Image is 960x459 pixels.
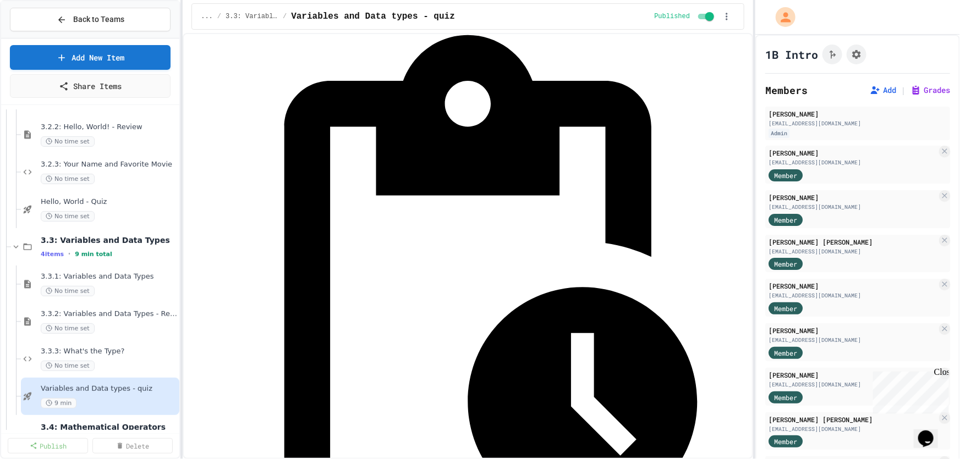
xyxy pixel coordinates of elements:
span: No time set [41,323,95,334]
button: Add [870,85,896,96]
span: 3.3.2: Variables and Data Types - Review [41,309,177,319]
span: Member [774,259,797,269]
span: 3.3: Variables and Data Types [41,235,177,245]
div: [EMAIL_ADDRESS][DOMAIN_NAME] [769,291,937,300]
a: Share Items [10,74,171,98]
iframe: chat widget [869,367,949,414]
span: • [68,250,70,258]
button: Click to see fork details [822,45,842,64]
span: No time set [41,136,95,147]
h1: 1B Intro [765,47,818,62]
div: [PERSON_NAME] [769,325,937,335]
span: 3.2.2: Hello, World! - Review [41,123,177,132]
div: [PERSON_NAME] [769,370,937,380]
span: No time set [41,361,95,371]
div: [EMAIL_ADDRESS][DOMAIN_NAME] [769,380,937,389]
a: Publish [8,438,88,454]
span: No time set [41,174,95,184]
span: Back to Teams [73,14,124,25]
span: 3.2.3: Your Name and Favorite Movie [41,160,177,169]
span: No time set [41,286,95,296]
span: Member [774,170,797,180]
a: Add New Item [10,45,171,70]
div: [EMAIL_ADDRESS][DOMAIN_NAME] [769,425,937,433]
span: Member [774,348,797,358]
div: [EMAIL_ADDRESS][DOMAIN_NAME] [769,247,937,256]
span: ... [201,12,213,21]
iframe: chat widget [914,415,949,448]
div: [PERSON_NAME] [PERSON_NAME] [769,237,937,247]
span: 3.3: Variables and Data Types [226,12,278,21]
button: Back to Teams [10,8,171,31]
span: No time set [41,211,95,222]
span: Member [774,215,797,225]
span: Hello, World - Quiz [41,197,177,207]
div: My Account [764,4,798,30]
span: 3.4: Mathematical Operators [41,422,177,432]
span: 9 min total [75,251,112,258]
div: Chat with us now!Close [4,4,76,70]
span: 3.3.3: What's the Type? [41,347,177,356]
div: [PERSON_NAME] [769,281,937,291]
span: / [217,12,221,21]
span: Member [774,303,797,313]
div: [PERSON_NAME] [PERSON_NAME] [769,414,937,424]
div: Admin [769,129,789,138]
span: | [901,84,906,97]
span: Member [774,392,797,402]
div: [EMAIL_ADDRESS][DOMAIN_NAME] [769,158,937,167]
div: Content is published and visible to students [654,10,716,23]
button: Grades [910,85,950,96]
div: [EMAIL_ADDRESS][DOMAIN_NAME] [769,119,947,128]
a: Delete [92,438,173,454]
div: [EMAIL_ADDRESS][DOMAIN_NAME] [769,336,937,344]
div: [PERSON_NAME] [769,109,947,119]
h2: Members [765,82,808,98]
span: 4 items [41,251,64,258]
span: Variables and Data types - quiz [41,384,177,394]
span: / [283,12,287,21]
div: [EMAIL_ADDRESS][DOMAIN_NAME] [769,203,937,211]
span: 3.3.1: Variables and Data Types [41,272,177,281]
span: 9 min [41,398,76,408]
div: [PERSON_NAME] [769,148,937,158]
span: Published [654,12,690,21]
div: [PERSON_NAME] [769,192,937,202]
span: Variables and Data types - quiz [291,10,455,23]
span: Member [774,436,797,446]
button: Assignment Settings [847,45,866,64]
